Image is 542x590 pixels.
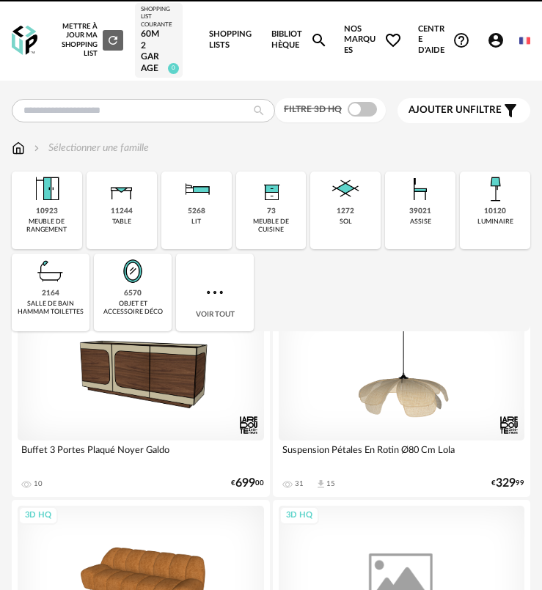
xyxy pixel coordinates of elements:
img: svg+xml;base64,PHN2ZyB3aWR0aD0iMTYiIGhlaWdodD0iMTYiIHZpZXdCb3g9IjAgMCAxNiAxNiIgZmlsbD0ibm9uZSIgeG... [31,141,43,155]
img: Assise.png [403,172,438,207]
div: 11244 [111,207,133,216]
div: Suspension Pétales En Rotin Ø80 Cm Lola [279,440,525,470]
img: Sol.png [328,172,363,207]
span: Ajouter un [409,105,470,115]
img: svg+xml;base64,PHN2ZyB3aWR0aD0iMTYiIGhlaWdodD0iMTciIHZpZXdCb3g9IjAgMCAxNiAxNyIgZmlsbD0ibm9uZSIgeG... [12,141,25,155]
div: 3D HQ [18,506,58,525]
div: Shopping List courante [141,6,177,29]
img: more.7b13dc1.svg [203,281,227,304]
div: 39021 [409,207,431,216]
span: 329 [496,479,516,488]
div: 1272 [337,207,354,216]
img: OXP [12,26,37,56]
img: Rangement.png [254,172,289,207]
div: Voir tout [176,254,254,331]
span: Filter icon [502,102,519,119]
div: salle de bain hammam toilettes [16,300,85,317]
img: Meuble%20de%20rangement.png [29,172,65,207]
div: 3D HQ [279,506,319,525]
div: table [112,218,131,226]
span: Account Circle icon [487,32,505,49]
img: Literie.png [179,172,214,207]
span: Filtre 3D HQ [284,105,342,114]
span: Heart Outline icon [384,32,402,49]
span: 699 [235,479,255,488]
img: Miroir.png [115,254,150,289]
img: Salle%20de%20bain.png [33,254,68,289]
span: Refresh icon [106,36,120,43]
span: 0 [168,63,179,74]
a: Shopping List courante 60m2 garage 0 [141,6,177,75]
div: 10 [34,479,43,488]
div: lit [191,218,201,226]
div: 31 [295,479,304,488]
span: Download icon [315,479,326,490]
img: fr [519,35,530,46]
div: sol [340,218,352,226]
span: Help Circle Outline icon [453,32,470,49]
div: 10923 [36,207,58,216]
button: Ajouter unfiltre Filter icon [398,98,530,123]
div: € 99 [491,479,524,488]
div: 5268 [188,207,205,216]
img: Luminaire.png [477,172,513,207]
div: Sélectionner une famille [31,141,149,155]
div: luminaire [477,218,513,226]
div: 73 [267,207,276,216]
div: 10120 [484,207,506,216]
div: meuble de rangement [16,218,78,235]
img: Table.png [104,172,139,207]
div: 60m2 garage [141,29,177,74]
div: meuble de cuisine [241,218,302,235]
span: Account Circle icon [487,32,511,49]
div: 6570 [124,289,142,298]
div: Buffet 3 Portes Plaqué Noyer Galdo [18,440,264,470]
div: € 00 [231,479,264,488]
span: filtre [409,104,502,117]
div: assise [410,218,431,226]
a: 3D HQ Suspension Pétales En Rotin Ø80 Cm Lola 31 Download icon 15 €32999 [273,296,531,497]
div: 2164 [42,289,59,298]
div: 15 [326,479,335,488]
div: Mettre à jour ma Shopping List [54,22,123,59]
span: Centre d'aideHelp Circle Outline icon [418,24,470,56]
span: Magnify icon [310,32,328,49]
div: objet et accessoire déco [98,300,167,317]
a: 3D HQ Buffet 3 Portes Plaqué Noyer Galdo 10 €69900 [12,296,270,497]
